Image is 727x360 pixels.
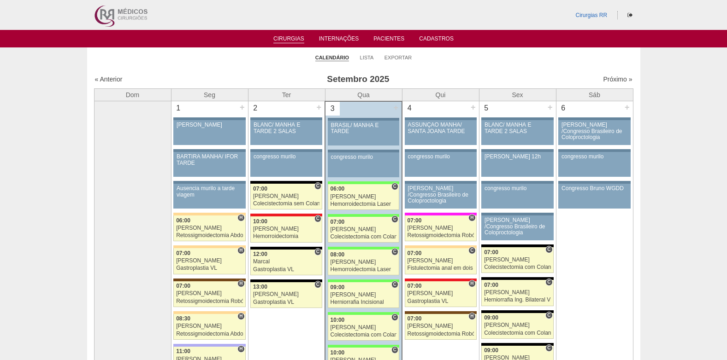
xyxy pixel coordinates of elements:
[485,186,550,192] div: congresso murilo
[468,280,475,287] span: Hospital
[481,152,553,177] a: [PERSON_NAME] 12h
[481,120,553,145] a: BLANC/ MANHÃ E TARDE 2 SALAS
[250,120,322,145] a: BLANC/ MANHÃ E TARDE 2 SALAS
[314,215,321,222] span: Consultório
[176,232,243,238] div: Retossigmoidectomia Abdominal VL
[331,122,396,134] div: BRASIL/ MANHÃ E TARDE
[481,215,553,240] a: [PERSON_NAME] /Congresso Brasileiro de Coloproctologia
[95,75,123,83] a: « Anterior
[405,117,477,120] div: Key: Aviso
[238,101,246,113] div: +
[481,247,553,273] a: C 07:00 [PERSON_NAME] Colecistectomia com Colangiografia VL
[408,258,474,264] div: [PERSON_NAME]
[250,184,322,209] a: C 07:00 [PERSON_NAME] Colecistectomia sem Colangiografia VL
[468,214,475,221] span: Hospital
[391,183,398,190] span: Consultório
[254,122,319,134] div: BLANC/ MANHÃ E TARDE 2 SALAS
[176,348,190,354] span: 11:00
[405,181,477,184] div: Key: Aviso
[558,184,630,209] a: Congresso Bruno WGDD
[177,154,242,166] div: BARTIRA MANHÃ/ IFOR TARDE
[481,117,553,120] div: Key: Aviso
[237,247,244,254] span: Hospital
[405,184,477,209] a: [PERSON_NAME] /Congresso Brasileiro de Coloproctologia
[484,264,551,270] div: Colecistectomia com Colangiografia VL
[484,347,498,354] span: 09:00
[405,281,477,307] a: H 07:00 [PERSON_NAME] Gastroplastia VL
[331,267,397,273] div: Hemorroidectomia Laser
[468,313,475,320] span: Hospital
[331,186,345,192] span: 06:00
[331,259,397,265] div: [PERSON_NAME]
[481,184,553,209] a: congresso murilo
[250,250,322,275] a: C 12:00 Marcal Gastroplastia VL
[331,284,345,290] span: 09:00
[484,314,498,321] span: 09:00
[253,201,319,207] div: Colecistectomia sem Colangiografia VL
[484,257,551,263] div: [PERSON_NAME]
[253,233,319,239] div: Hemorroidectomia
[253,267,319,273] div: Gastroplastia VL
[481,313,553,339] a: C 09:00 [PERSON_NAME] Colecistectomia com Colangiografia VL
[479,101,494,115] div: 5
[331,325,397,331] div: [PERSON_NAME]
[176,225,243,231] div: [PERSON_NAME]
[173,248,245,274] a: H 07:00 [PERSON_NAME] Gastroplastia VL
[328,152,399,177] a: congresso murilo
[481,277,553,280] div: Key: Blanc
[408,217,422,224] span: 07:00
[328,214,399,217] div: Key: Brasil
[402,88,479,101] th: Qui
[176,265,243,271] div: Gastroplastia VL
[391,346,398,354] span: Consultório
[562,186,627,192] div: Congresso Bruno WGDD
[392,102,400,114] div: +
[173,152,245,177] a: BARTIRA MANHÃ/ IFOR TARDE
[224,73,492,86] h3: Setembro 2025
[481,280,553,306] a: C 07:00 [PERSON_NAME] Herniorrafia Ing. Bilateral VL
[253,299,319,305] div: Gastroplastia VL
[173,120,245,145] a: [PERSON_NAME]
[546,101,554,113] div: +
[484,322,551,328] div: [PERSON_NAME]
[314,281,321,288] span: Consultório
[481,343,553,346] div: Key: Blanc
[173,215,245,241] a: H 06:00 [PERSON_NAME] Retossigmoidectomia Abdominal VL
[250,117,322,120] div: Key: Aviso
[173,281,245,307] a: H 07:00 [PERSON_NAME] Retossigmoidectomia Robótica
[94,88,171,101] th: Dom
[176,290,243,296] div: [PERSON_NAME]
[558,181,630,184] div: Key: Aviso
[173,314,245,340] a: H 08:30 [PERSON_NAME] Retossigmoidectomia Abdominal VL
[331,226,397,232] div: [PERSON_NAME]
[405,215,477,241] a: H 07:00 [PERSON_NAME] Retossigmoidectomia Robótica
[562,154,627,160] div: congresso murilo
[253,291,319,297] div: [PERSON_NAME]
[391,314,398,321] span: Consultório
[545,279,552,286] span: Consultório
[405,311,477,314] div: Key: Santa Joana
[328,150,399,152] div: Key: Aviso
[331,292,397,298] div: [PERSON_NAME]
[485,217,550,236] div: [PERSON_NAME] /Congresso Brasileiro de Coloproctologia
[485,154,550,160] div: [PERSON_NAME] 12h
[391,215,398,223] span: Consultório
[481,244,553,247] div: Key: Blanc
[176,323,243,329] div: [PERSON_NAME]
[391,281,398,288] span: Consultório
[328,184,399,210] a: C 06:00 [PERSON_NAME] Hemorroidectomia Laser
[408,225,474,231] div: [PERSON_NAME]
[468,247,475,254] span: Consultório
[173,213,245,215] div: Key: Bartira
[623,101,631,113] div: +
[254,154,319,160] div: congresso murilo
[173,311,245,314] div: Key: Bartira
[173,181,245,184] div: Key: Aviso
[325,102,340,116] div: 3
[253,226,319,232] div: [PERSON_NAME]
[408,283,422,289] span: 07:00
[391,248,398,255] span: Consultório
[177,122,242,128] div: [PERSON_NAME]
[328,312,399,315] div: Key: Brasil
[545,312,552,319] span: Consultório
